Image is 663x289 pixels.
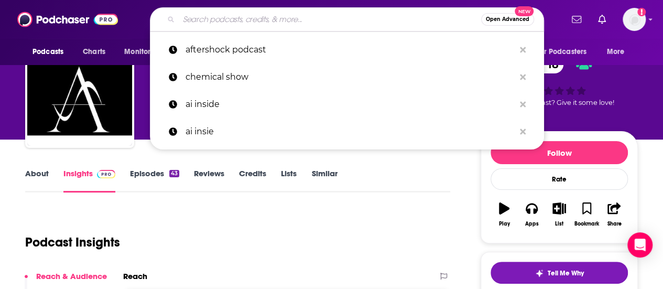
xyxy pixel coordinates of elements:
a: Show notifications dropdown [594,10,610,28]
button: Show profile menu [623,8,646,31]
a: Episodes43 [130,168,179,192]
button: Apps [518,196,545,233]
span: Logged in as HavasFormulab2b [623,8,646,31]
p: chemical show [186,63,515,91]
p: ai insie [186,118,515,145]
span: Good podcast? Give it some love! [504,99,614,106]
p: ai inside [186,91,515,118]
a: Charts [76,42,112,62]
button: Bookmark [573,196,600,233]
img: Podchaser Pro [97,170,115,178]
span: More [607,45,625,59]
img: User Profile [623,8,646,31]
div: Share [607,221,621,227]
div: Rate [491,168,628,190]
button: tell me why sparkleTell Me Why [491,262,628,284]
a: Reviews [194,168,224,192]
span: New [515,6,534,16]
p: Reach & Audience [36,271,107,281]
img: AfterShock Podcast [27,41,132,146]
div: Search podcasts, credits, & more... [150,7,544,31]
a: ai inside [150,91,544,118]
span: Monitoring [124,45,161,59]
button: open menu [529,42,602,62]
div: Open Intercom Messenger [627,232,653,258]
button: List [546,196,573,233]
button: open menu [117,42,175,62]
a: Show notifications dropdown [568,10,585,28]
h2: Reach [123,271,147,281]
button: Play [491,196,518,233]
div: Apps [525,221,539,227]
a: Similar [311,168,337,192]
div: 43 [169,170,179,177]
div: Play [499,221,510,227]
div: 18Good podcast? Give it some love! [481,48,638,113]
span: Open Advanced [486,17,529,22]
svg: Add a profile image [637,8,646,16]
span: Tell Me Why [548,269,584,277]
a: About [25,168,49,192]
img: Podchaser - Follow, Share and Rate Podcasts [17,9,118,29]
div: List [555,221,563,227]
a: Lists [281,168,297,192]
a: InsightsPodchaser Pro [63,168,115,192]
h1: Podcast Insights [25,234,120,250]
button: Share [601,196,628,233]
button: open menu [25,42,77,62]
span: Charts [83,45,105,59]
a: ai insie [150,118,544,145]
input: Search podcasts, credits, & more... [179,11,481,28]
span: Podcasts [32,45,63,59]
a: aftershock podcast [150,36,544,63]
a: chemical show [150,63,544,91]
button: Follow [491,141,628,164]
a: Credits [239,168,266,192]
span: For Podcasters [536,45,586,59]
button: Open AdvancedNew [481,13,534,26]
button: open menu [600,42,638,62]
div: Bookmark [574,221,599,227]
p: aftershock podcast [186,36,515,63]
img: tell me why sparkle [535,269,544,277]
